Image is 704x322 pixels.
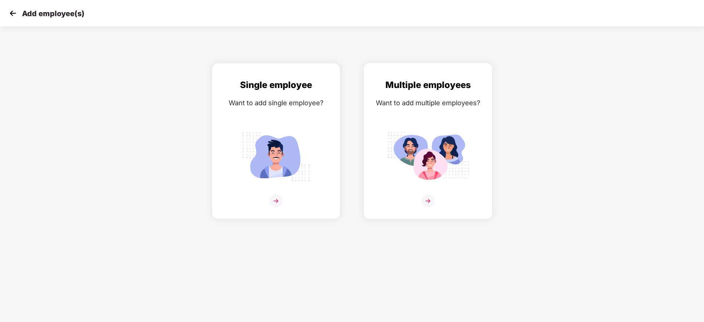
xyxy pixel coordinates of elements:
[219,98,333,108] div: Want to add single employee?
[219,78,333,92] div: Single employee
[7,8,18,19] img: svg+xml;base64,PHN2ZyB4bWxucz0iaHR0cDovL3d3dy53My5vcmcvMjAwMC9zdmciIHdpZHRoPSIzMCIgaGVpZ2h0PSIzMC...
[371,78,485,92] div: Multiple employees
[22,9,84,18] p: Add employee(s)
[387,128,469,185] img: svg+xml;base64,PHN2ZyB4bWxucz0iaHR0cDovL3d3dy53My5vcmcvMjAwMC9zdmciIGlkPSJNdWx0aXBsZV9lbXBsb3llZS...
[421,194,435,208] img: svg+xml;base64,PHN2ZyB4bWxucz0iaHR0cDovL3d3dy53My5vcmcvMjAwMC9zdmciIHdpZHRoPSIzNiIgaGVpZ2h0PSIzNi...
[235,128,317,185] img: svg+xml;base64,PHN2ZyB4bWxucz0iaHR0cDovL3d3dy53My5vcmcvMjAwMC9zdmciIGlkPSJTaW5nbGVfZW1wbG95ZWUiIH...
[371,98,485,108] div: Want to add multiple employees?
[269,194,283,208] img: svg+xml;base64,PHN2ZyB4bWxucz0iaHR0cDovL3d3dy53My5vcmcvMjAwMC9zdmciIHdpZHRoPSIzNiIgaGVpZ2h0PSIzNi...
